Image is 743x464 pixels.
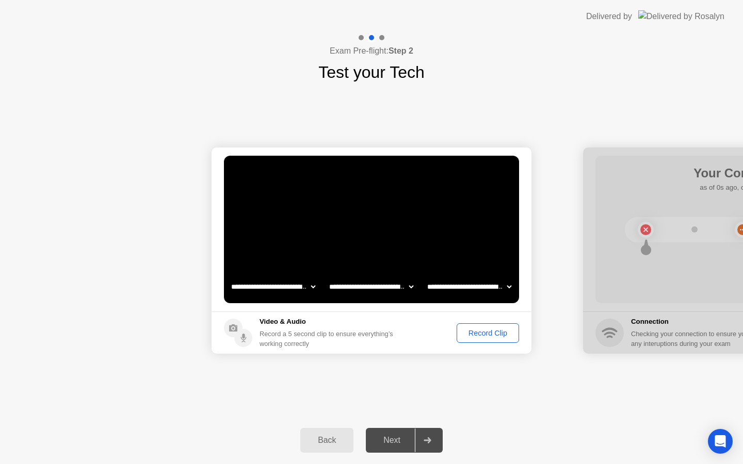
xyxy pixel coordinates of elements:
[457,323,519,343] button: Record Clip
[586,10,632,23] div: Delivered by
[303,436,350,445] div: Back
[389,46,413,55] b: Step 2
[638,10,724,22] img: Delivered by Rosalyn
[300,428,353,453] button: Back
[318,60,425,85] h1: Test your Tech
[260,317,397,327] h5: Video & Audio
[369,436,415,445] div: Next
[327,276,415,297] select: Available speakers
[229,276,317,297] select: Available cameras
[708,429,733,454] div: Open Intercom Messenger
[460,329,515,337] div: Record Clip
[260,329,397,349] div: Record a 5 second clip to ensure everything’s working correctly
[366,428,443,453] button: Next
[425,276,513,297] select: Available microphones
[330,45,413,57] h4: Exam Pre-flight:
